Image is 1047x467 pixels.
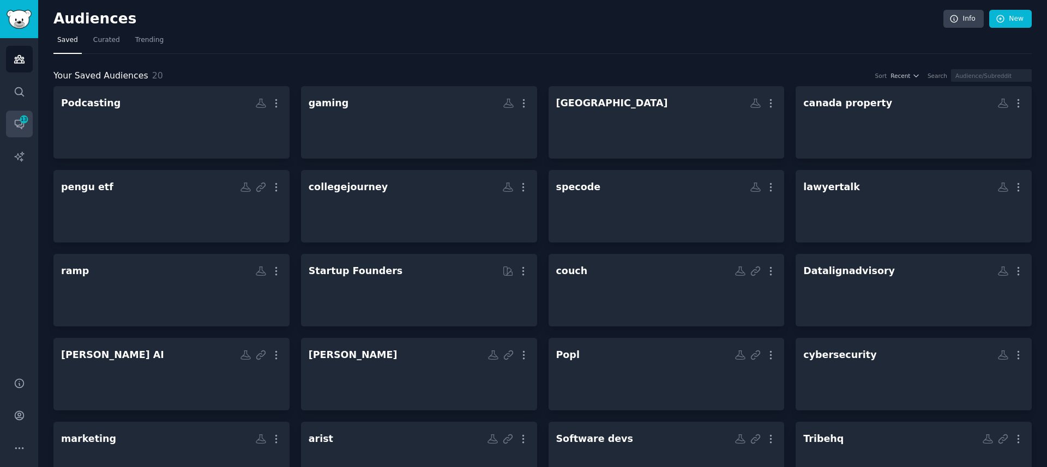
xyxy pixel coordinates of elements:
a: 13 [6,111,33,137]
a: cybersecurity [796,338,1032,410]
span: Curated [93,35,120,45]
span: Saved [57,35,78,45]
a: Podcasting [53,86,290,159]
a: canada property [796,86,1032,159]
div: [PERSON_NAME] AI [61,348,164,362]
a: Popl [549,338,785,410]
a: collegejourney [301,170,537,242]
a: [PERSON_NAME] AI [53,338,290,410]
a: Trending [131,32,167,54]
div: [PERSON_NAME] [309,348,398,362]
h2: Audiences [53,10,943,28]
a: [GEOGRAPHIC_DATA] [549,86,785,159]
div: Tribehq [803,432,844,446]
a: Datalignadvisory [796,254,1032,326]
div: Software devs [556,432,633,446]
button: Recent [890,72,920,80]
a: Startup Founders [301,254,537,326]
a: specode [549,170,785,242]
span: Recent [890,72,910,80]
div: Sort [875,72,887,80]
span: Your Saved Audiences [53,69,148,83]
a: [PERSON_NAME] [301,338,537,410]
div: couch [556,264,588,278]
a: New [989,10,1032,28]
div: specode [556,180,601,194]
a: Info [943,10,984,28]
div: [GEOGRAPHIC_DATA] [556,96,668,110]
div: marketing [61,432,116,446]
a: couch [549,254,785,326]
img: GummySearch logo [7,10,32,29]
input: Audience/Subreddit [951,69,1032,82]
div: Startup Founders [309,264,402,278]
span: Trending [135,35,164,45]
a: gaming [301,86,537,159]
span: 13 [19,116,29,123]
a: lawyertalk [796,170,1032,242]
div: arist [309,432,333,446]
a: ramp [53,254,290,326]
div: Podcasting [61,96,121,110]
span: 20 [152,70,163,81]
div: cybersecurity [803,348,876,362]
a: Curated [89,32,124,54]
div: lawyertalk [803,180,860,194]
a: pengu etf [53,170,290,242]
div: Popl [556,348,580,362]
a: Saved [53,32,82,54]
div: pengu etf [61,180,113,194]
div: Search [928,72,947,80]
div: collegejourney [309,180,388,194]
div: canada property [803,96,892,110]
div: Datalignadvisory [803,264,895,278]
div: gaming [309,96,349,110]
div: ramp [61,264,89,278]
